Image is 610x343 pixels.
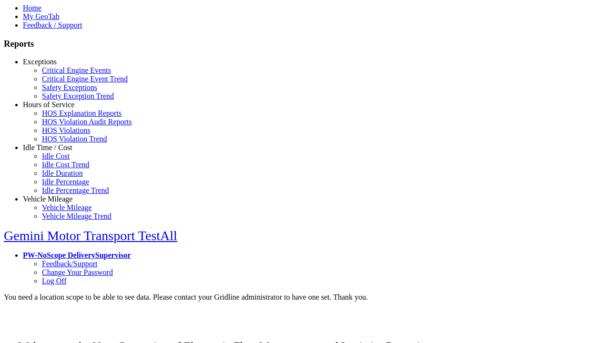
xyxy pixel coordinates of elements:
a: Idle Percentage Trend [42,186,109,194]
a: Critical Engine Events [42,66,111,74]
a: Safety Exception Trend [42,92,114,100]
a: HOS Violations [42,126,90,134]
a: Vehicle Mileage Trend [42,212,112,220]
a: Home [23,4,41,12]
a: Vehicle Mileage [23,195,72,203]
a: Vehicle Mileage [42,203,91,212]
a: Idle Time / Cost [23,143,72,151]
a: HOS Explanation Reports [42,109,122,117]
a: Hours of Service [23,101,74,109]
a: My GeoTab [23,12,60,20]
a: HOS Violation Trend [42,135,107,143]
a: Feedback/Support [42,260,97,268]
div: You need a location scope to be able to see data. Please contact your Gridline administrator to h... [4,293,606,302]
a: Feedback / Support [23,21,82,29]
a: PW-NoScope DeliverySupervisor [23,251,131,259]
a: Log Off [42,277,67,285]
a: Gemini Motor Transport TestAll [4,228,177,243]
a: Safety Exceptions [42,83,97,91]
a: Change Your Password [42,268,113,276]
a: Exceptions [23,58,57,66]
a: HOS Violation Audit Reports [42,118,132,126]
a: Critical Engine Event Trend [42,75,128,83]
a: Idle Duration [42,169,83,177]
a: Idle Cost [42,152,70,160]
a: Idle Percentage [42,178,89,186]
a: Idle Cost Trend [42,161,90,169]
h3: Reports [4,39,606,49]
